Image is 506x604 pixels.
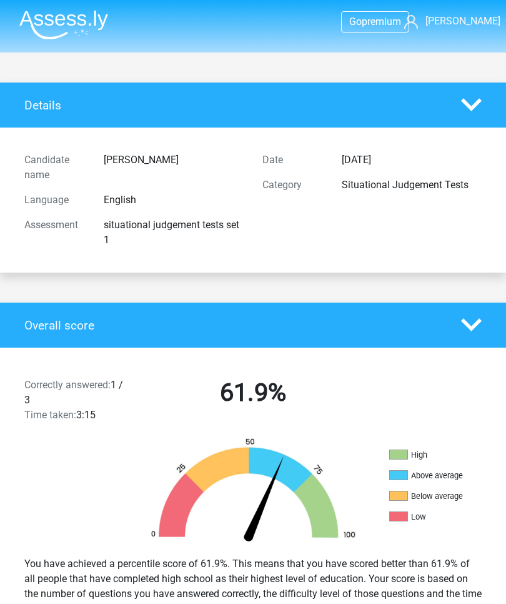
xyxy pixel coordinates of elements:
[15,153,94,183] div: Candidate name
[342,13,409,30] a: Gopremium
[19,10,108,39] img: Assessly
[94,193,253,208] div: English
[15,193,94,208] div: Language
[349,16,362,28] span: Go
[332,178,491,193] div: Situational Judgement Tests
[94,153,253,183] div: [PERSON_NAME]
[425,15,500,27] span: [PERSON_NAME]
[24,379,111,391] span: Correctly answered:
[15,378,134,423] div: 1 / 3 3:15
[332,153,491,168] div: [DATE]
[24,98,442,113] h4: Details
[24,318,442,333] h4: Overall score
[24,409,76,421] span: Time taken:
[144,378,363,408] h2: 61.9%
[404,14,497,29] a: [PERSON_NAME]
[253,178,332,193] div: Category
[136,438,370,546] img: 62.432dcb61f442.png
[15,218,94,248] div: Assessment
[362,16,401,28] span: premium
[94,218,253,248] div: situational judgement tests set 1
[253,153,332,168] div: Date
